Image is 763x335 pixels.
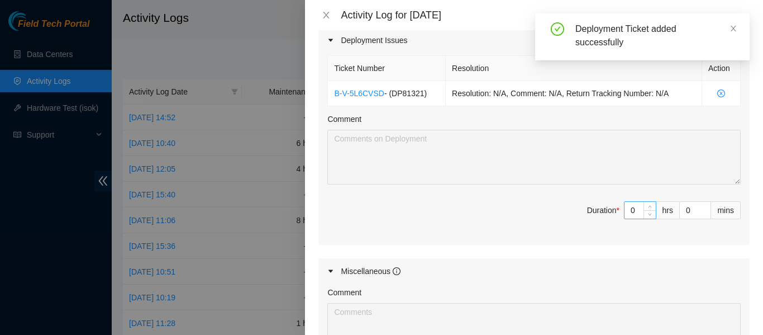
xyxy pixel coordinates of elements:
[318,10,334,21] button: Close
[327,130,741,185] textarea: Comment
[393,267,400,275] span: info-circle
[327,37,334,44] span: caret-right
[328,56,446,81] th: Ticket Number
[575,22,736,49] div: Deployment Ticket added successfully
[341,9,750,21] div: Activity Log for [DATE]
[647,211,654,218] span: down
[446,56,702,81] th: Resolution
[587,204,619,216] div: Duration
[647,203,654,210] span: up
[729,25,737,32] span: close
[341,265,400,277] div: Miscellaneous
[643,210,656,219] span: Decrease Value
[384,89,427,98] span: - ( DP81321 )
[551,22,564,36] span: check-circle
[711,201,741,219] div: mins
[327,268,334,275] span: caret-right
[318,27,750,53] div: Deployment Issues
[656,201,680,219] div: hrs
[334,89,384,98] a: B-V-5L6CVSD
[327,113,361,125] label: Comment
[322,11,331,20] span: close
[318,258,750,284] div: Miscellaneous info-circle
[708,89,734,97] span: close-circle
[446,81,702,106] td: Resolution: N/A, Comment: N/A, Return Tracking Number: N/A
[643,202,656,210] span: Increase Value
[327,286,361,299] label: Comment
